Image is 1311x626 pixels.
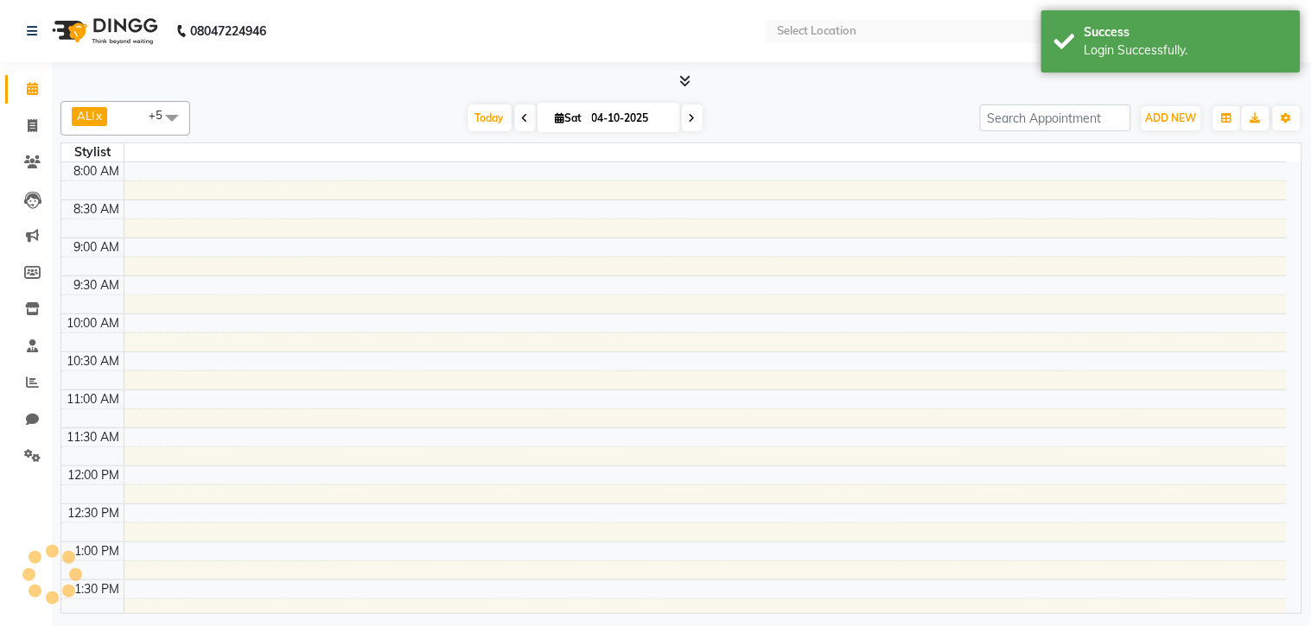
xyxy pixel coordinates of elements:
[44,7,162,55] img: logo
[149,108,175,122] span: +5
[71,238,124,256] div: 9:00 AM
[1085,23,1288,41] div: Success
[72,542,124,560] div: 1:00 PM
[587,105,673,131] input: 2025-10-04
[77,109,94,123] span: ALI
[64,352,124,370] div: 10:30 AM
[61,143,124,161] div: Stylist
[980,104,1131,131] input: Search Appointment
[1142,106,1201,130] button: ADD NEW
[190,7,266,55] b: 08047224946
[64,428,124,446] div: 11:30 AM
[71,276,124,294] div: 9:30 AM
[65,504,124,522] div: 12:30 PM
[72,580,124,598] div: 1:30 PM
[64,314,124,332] div: 10:00 AM
[1085,41,1288,60] div: Login Successfully.
[94,109,102,123] a: x
[777,22,856,40] div: Select Location
[1146,111,1197,124] span: ADD NEW
[551,111,587,124] span: Sat
[65,466,124,484] div: 12:00 PM
[71,162,124,180] div: 8:00 AM
[468,104,512,131] span: Today
[64,390,124,408] div: 11:00 AM
[71,200,124,218] div: 8:30 AM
